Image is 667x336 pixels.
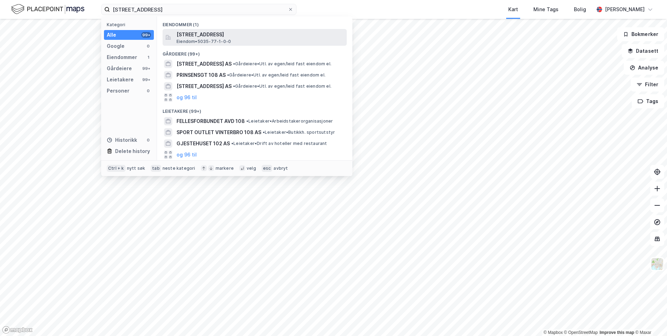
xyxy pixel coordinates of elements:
[227,72,229,78] span: •
[177,71,226,79] span: PRINSENSGT 108 AS
[141,77,151,82] div: 99+
[107,136,137,144] div: Historikk
[233,83,235,89] span: •
[107,87,129,95] div: Personer
[544,330,563,335] a: Mapbox
[233,83,331,89] span: Gårdeiere • Utl. av egen/leid fast eiendom el.
[177,82,232,90] span: [STREET_ADDRESS] AS
[141,66,151,71] div: 99+
[233,61,331,67] span: Gårdeiere • Utl. av egen/leid fast eiendom el.
[107,31,116,39] div: Alle
[632,94,664,108] button: Tags
[11,3,84,15] img: logo.f888ab2527a4732fd821a326f86c7f29.svg
[632,302,667,336] iframe: Chat Widget
[145,54,151,60] div: 1
[127,166,145,171] div: nytt søk
[157,103,352,116] div: Leietakere (99+)
[246,118,333,124] span: Leietaker • Arbeidstakerorganisasjoner
[141,32,151,38] div: 99+
[246,118,248,124] span: •
[177,39,231,44] span: Eiendom • 5035-77-1-0-0
[151,165,161,172] div: tab
[564,330,598,335] a: OpenStreetMap
[600,330,634,335] a: Improve this map
[107,22,154,27] div: Kategori
[145,43,151,49] div: 0
[233,61,235,66] span: •
[177,117,245,125] span: FELLESFORBUNDET AVD 108
[631,78,664,92] button: Filter
[107,42,125,50] div: Google
[651,257,664,271] img: Z
[110,4,288,15] input: Søk på adresse, matrikkel, gårdeiere, leietakere eller personer
[227,72,325,78] span: Gårdeiere • Utl. av egen/leid fast eiendom el.
[622,44,664,58] button: Datasett
[145,88,151,94] div: 0
[107,75,134,84] div: Leietakere
[157,16,352,29] div: Eiendommer (1)
[231,141,327,146] span: Leietaker • Drift av hoteller med restaurant
[262,165,272,172] div: esc
[107,53,137,61] div: Eiendommer
[157,46,352,58] div: Gårdeiere (99+)
[624,61,664,75] button: Analyse
[163,166,195,171] div: neste kategori
[107,64,132,73] div: Gårdeiere
[145,137,151,143] div: 0
[533,5,559,14] div: Mine Tags
[177,128,261,137] span: SPORT OUTLET VINTERBRO 108 AS
[2,326,33,334] a: Mapbox homepage
[247,166,256,171] div: velg
[263,130,265,135] span: •
[263,130,335,135] span: Leietaker • Butikkh. sportsutstyr
[177,151,197,159] button: og 96 til
[177,93,197,102] button: og 96 til
[177,139,230,148] span: GJESTEHUSET 102 AS
[617,27,664,41] button: Bokmerker
[115,147,150,155] div: Delete history
[177,60,232,68] span: [STREET_ADDRESS] AS
[231,141,233,146] span: •
[574,5,586,14] div: Bolig
[177,30,344,39] span: [STREET_ADDRESS]
[216,166,234,171] div: markere
[508,5,518,14] div: Kart
[273,166,288,171] div: avbryt
[107,165,126,172] div: Ctrl + k
[605,5,645,14] div: [PERSON_NAME]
